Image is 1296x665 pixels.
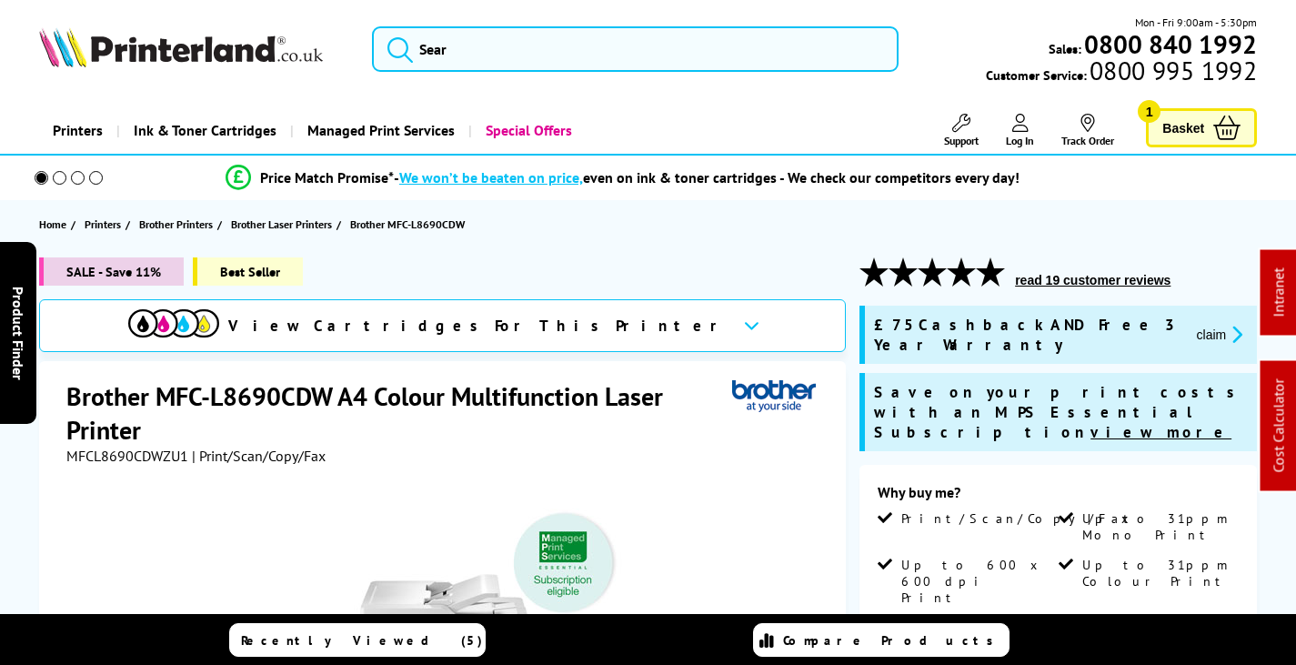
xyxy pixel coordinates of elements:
img: Printerland Logo [39,27,323,67]
span: Up to 31ppm Mono Print [1082,510,1236,543]
a: Special Offers [468,107,586,154]
span: Mon - Fri 9:00am - 5:30pm [1135,14,1257,31]
input: Sear [372,26,899,72]
span: 0800 995 1992 [1087,62,1257,79]
span: Up to 31ppm Colour Print [1082,557,1236,589]
span: Home [39,215,66,234]
u: view more [1090,422,1231,442]
button: promo-description [1191,324,1249,345]
img: View Cartridges [128,309,219,338]
a: 0800 840 1992 [1081,35,1257,53]
a: Recently Viewed (5) [229,623,486,657]
a: Ink & Toner Cartridges [116,107,290,154]
li: modal_Promise [9,162,1236,194]
span: Brother Printers [139,215,213,234]
a: Support [944,114,979,147]
a: Managed Print Services [290,107,468,154]
a: Basket 1 [1146,108,1257,147]
span: £75 Cashback AND Free 3 Year Warranty [874,315,1181,355]
a: Cost Calculator [1270,379,1288,473]
span: Best Seller [193,257,303,286]
span: SALE - Save 11% [39,257,184,286]
span: Log In [1006,134,1034,147]
span: Compare Products [783,632,1003,649]
a: Brother MFC-L8690CDW [350,215,469,234]
span: Ink & Toner Cartridges [134,107,276,154]
a: Intranet [1270,268,1288,317]
h1: Brother MFC-L8690CDW A4 Colour Multifunction Laser Printer [66,379,732,447]
span: View Cartridges For This Printer [228,316,728,336]
span: Brother Laser Printers [231,215,332,234]
span: Save on your print costs with an MPS Essential Subscription [874,382,1243,442]
button: read 19 customer reviews [1010,272,1176,288]
span: Price Match Promise* [260,168,394,186]
a: Log In [1006,114,1034,147]
div: - even on ink & toner cartridges - We check our competitors every day! [394,168,1020,186]
span: Customer Service: [986,62,1257,84]
img: Brother [732,379,816,413]
a: Track Order [1061,114,1114,147]
a: Brother Laser Printers [231,215,337,234]
b: 0800 840 1992 [1084,27,1257,61]
span: Up to 600 x 600 dpi Print [901,557,1055,606]
a: Home [39,215,71,234]
span: Product Finder [9,286,27,379]
span: | Print/Scan/Copy/Fax [192,447,326,465]
a: Printers [85,215,126,234]
span: Printers [85,215,121,234]
span: Sales: [1049,40,1081,57]
span: Basket [1162,116,1204,140]
div: Why buy me? [878,483,1239,510]
span: Print/Scan/Copy/Fax [901,510,1135,527]
span: We won’t be beaten on price, [399,168,583,186]
a: Printerland Logo [39,27,349,71]
span: Brother MFC-L8690CDW [350,215,465,234]
span: Recently Viewed (5) [241,632,483,649]
span: Support [944,134,979,147]
a: Compare Products [753,623,1010,657]
span: MFCL8690CDWZU1 [66,447,188,465]
span: 1 [1138,100,1160,123]
a: Printers [39,107,116,154]
a: Brother Printers [139,215,217,234]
